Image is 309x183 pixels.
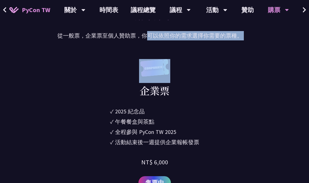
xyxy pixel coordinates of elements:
[110,107,199,116] li: ✓
[140,83,170,98] div: 企業票
[3,2,56,18] a: PyCon TW
[115,107,145,116] div: 2025 紀念品
[141,158,168,167] div: NT$ 6,000
[9,7,19,13] img: Home icon of PyCon TW 2025
[115,138,199,146] div: 活動結束後一週提供企業報帳發票
[115,117,154,126] div: 午餐餐盒與茶點
[139,59,170,83] img: corporate.a587c14.svg
[110,138,199,146] li: ✓
[115,128,176,136] div: 全程參與 PyCon TW 2025
[110,128,199,136] li: ✓
[22,5,50,15] span: PyCon TW
[57,31,252,40] p: 從一般票，企業票至個人贊助票，你可以依照你的需求選擇你需要的票種。
[110,117,199,126] li: ✓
